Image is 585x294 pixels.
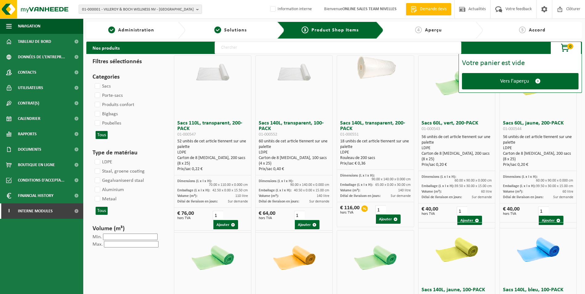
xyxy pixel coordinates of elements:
[18,157,55,173] span: Boutique en ligne
[317,194,329,198] span: 140 litre
[93,100,134,109] label: Produits confort
[406,3,451,15] a: Demande devis
[209,183,248,187] span: 70.00 x 110.00 x 0.000 cm
[177,200,218,203] span: Délai de livraison en jours:
[422,175,456,179] span: Dimensions (L x l x H):
[462,59,579,67] div: Votre panier est vide
[536,179,573,182] span: 60.00 x 90.00 x 0.000 cm
[503,145,574,151] div: LDPE
[342,7,397,11] strong: ONLINE SALES TEAM NIVELLES
[93,72,163,82] h3: Categories
[387,27,470,34] a: 4Aperçu
[418,6,448,12] span: Demande devis
[375,205,386,214] input: 1
[398,189,411,192] span: 140 litre
[422,127,440,131] span: 01-000543
[539,216,563,225] button: Ajouter
[93,224,163,233] h3: Volume (m³)
[18,34,51,49] span: Tableau de bord
[93,194,117,204] label: Metaal
[93,82,111,91] label: Sacs
[422,120,492,133] h3: Sacs 60L, vert, 200-PACK
[500,78,529,84] span: Vers l'aperçu
[93,167,145,176] label: Staal, groene coating
[93,176,144,185] label: Gegalvaniseerd staal
[18,203,53,219] span: Interne modules
[295,220,319,229] button: Ajouter
[259,120,329,137] h3: Sacs 140L, transparent, 100-PACK
[118,28,154,33] span: Administration
[177,211,194,220] div: € 76,00
[340,183,373,187] span: Emballage (L x l x H):
[462,73,579,89] a: Vers l'aperçu
[93,57,163,66] h3: Filtres sélectionnés
[375,183,411,187] span: 65.00 x 0.00 x 30.00 cm
[93,119,121,128] label: Poubelles
[340,155,411,161] div: Rouleau de 200 sacs
[177,150,248,155] div: LDPE
[503,162,574,168] div: Prix/sac 0,20 €
[567,43,573,49] span: 0
[457,216,482,225] button: Ajouter
[290,183,329,187] span: 90.00 x 140.00 x 0.000 cm
[93,109,118,119] label: Bigbags
[18,65,36,80] span: Contacts
[18,96,39,111] span: Contrat(s)
[431,56,483,108] img: 01-000543
[259,155,329,166] div: Carton de 8 [MEDICAL_DATA], 100 sacs (4 x 25)
[82,5,194,14] span: 01-000001 - VILLEROY & BOCH WELLNESS NV - [GEOGRAPHIC_DATA]
[302,27,308,33] span: 3
[108,27,115,33] span: 1
[212,189,248,192] span: 42.50 x 0.00 x 15.50 cm
[503,190,523,194] span: Volume (m³):
[228,200,248,203] span: Sur demande
[422,190,442,194] span: Volume (m³):
[213,211,223,220] input: 1
[86,42,126,54] h2: Nos produits
[340,174,375,178] span: Dimensions (L x l x H):
[503,206,520,216] div: € 40,00
[18,80,43,96] span: Utilisateurs
[259,179,293,183] span: Dimensions (L x l x H):
[93,148,163,157] h3: Type de matériau
[425,28,442,33] span: Aperçu
[259,132,277,137] span: 01-000552
[481,190,492,194] span: 60 litre
[177,132,196,137] span: 01-000547
[224,28,247,33] span: Solutions
[259,166,329,172] div: Prix/sac 0,40 €
[503,184,536,188] span: Emballage (L x l x H):
[503,134,574,168] div: 56 unités de cet article tiennent sur une palette
[340,194,381,198] span: Délai de livraison en jours:
[340,150,411,155] div: LDPE
[536,184,573,188] span: 39.50 x 30.00 x 15.00 cm
[550,42,581,54] button: 0
[93,91,123,100] label: Porte-sacs
[79,5,202,14] button: 01-000001 - VILLEROY & BOCH WELLNESS NV - [GEOGRAPHIC_DATA]
[349,231,402,283] img: 01-000553
[422,195,462,199] span: Délai de livraison en jours:
[215,42,461,54] input: Chercher
[259,200,299,203] span: Délai de livraison en jours:
[391,194,411,198] span: Sur demande
[177,189,210,192] span: Emballage (L x l x H):
[259,211,275,220] div: € 64,00
[422,134,492,168] div: 56 unités de cet article tiennent sur une palette
[213,220,238,229] button: Ajouter
[18,188,53,203] span: Financial History
[340,139,411,166] div: 18 unités de cet article tiennent sur une palette
[188,27,272,34] a: 2Solutions
[259,139,329,172] div: 60 unités de cet article tiennent sur une palette
[376,214,401,224] button: Ajouter
[177,139,248,172] div: 52 unités de cet article tiennent sur une palette
[340,189,360,192] span: Volume (m³):
[553,195,573,199] span: Sur demande
[472,195,492,199] span: Sur demande
[89,27,173,34] a: 1Administration
[519,27,526,33] span: 5
[422,212,438,216] span: hors TVA
[372,178,411,181] span: 90.00 x 140.00 x 0.000 cm
[455,184,492,188] span: 39.50 x 30.00 x 15.00 cm
[177,155,248,166] div: Carton de 8 [MEDICAL_DATA], 200 sacs (8 x 25)
[259,194,279,198] span: Volume (m³):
